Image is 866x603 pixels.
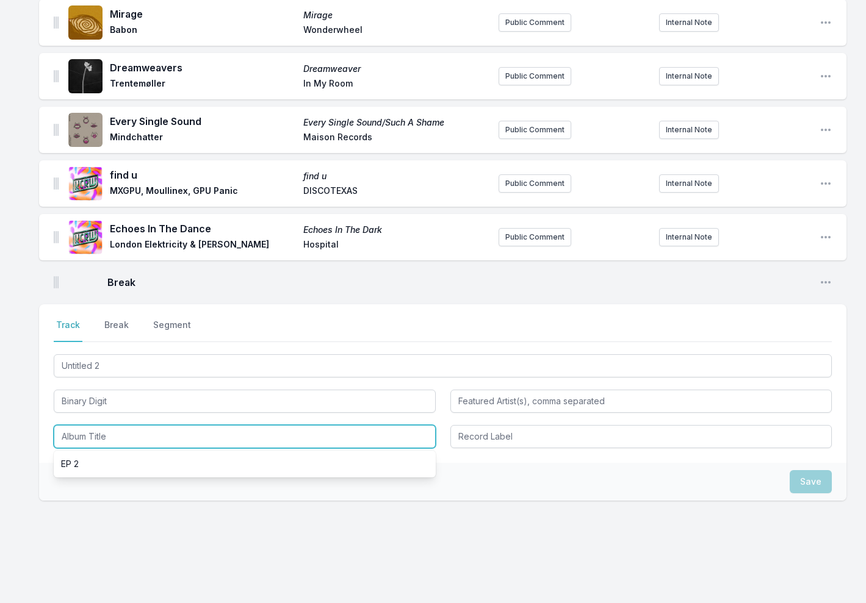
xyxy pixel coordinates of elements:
span: Dreamweavers [110,60,296,75]
img: Drag Handle [54,177,59,190]
img: Mirage [68,5,103,40]
span: Mirage [303,9,489,21]
span: Trentemøller [110,77,296,92]
img: find u [68,166,103,201]
img: Drag Handle [54,276,59,288]
img: Drag Handle [54,231,59,243]
span: Break [107,275,810,290]
button: Open playlist item options [820,231,832,243]
span: Babon [110,24,296,38]
span: Every Single Sound/Such A Shame [303,116,489,129]
span: Mindchatter [110,131,296,146]
span: find u [110,168,296,182]
span: DISCOTEXAS [303,185,489,199]
img: Drag Handle [54,16,59,29]
button: Track [54,319,82,342]
button: Internal Note [659,13,719,32]
span: find u [303,170,489,182]
input: Artist [54,390,436,413]
input: Album Title [54,425,436,448]
span: Echoes In The Dance [110,221,296,236]
button: Open playlist item options [820,124,832,136]
span: In My Room [303,77,489,92]
span: MXGPU, Moullinex, GPU Panic [110,185,296,199]
button: Segment [151,319,193,342]
input: Record Label [450,425,832,448]
button: Internal Note [659,67,719,85]
button: Internal Note [659,121,719,139]
img: Echoes In The Dark [68,220,103,254]
span: Hospital [303,238,489,253]
li: EP 2 [54,453,436,475]
button: Public Comment [499,121,571,139]
span: Wonderwheel [303,24,489,38]
input: Track Title [54,354,832,377]
button: Public Comment [499,67,571,85]
span: Mirage [110,7,296,21]
span: Every Single Sound [110,114,296,129]
button: Open playlist item options [820,177,832,190]
span: Maison Records [303,131,489,146]
button: Open playlist item options [820,16,832,29]
span: London Elektricity & [PERSON_NAME] [110,238,296,253]
img: Drag Handle [54,124,59,136]
button: Public Comment [499,174,571,193]
button: Public Comment [499,13,571,32]
button: Open playlist item options [820,70,832,82]
span: Dreamweaver [303,63,489,75]
button: Internal Note [659,174,719,193]
img: Every Single Sound/Such A Shame [68,113,103,147]
img: Drag Handle [54,70,59,82]
span: Echoes In The Dark [303,224,489,236]
button: Internal Note [659,228,719,246]
button: Open playlist item options [820,276,832,288]
button: Save [790,470,832,493]
button: Break [102,319,131,342]
input: Featured Artist(s), comma separated [450,390,832,413]
img: Dreamweaver [68,59,103,93]
button: Public Comment [499,228,571,246]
